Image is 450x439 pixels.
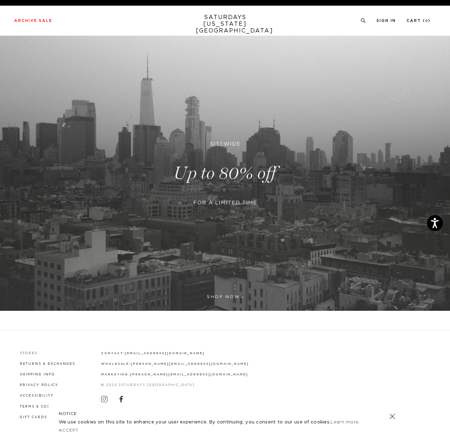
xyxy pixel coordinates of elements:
a: Archive Sale [14,19,52,23]
a: Accessibility [20,394,54,397]
h5: NOTICE [59,410,392,417]
a: Stores [20,352,37,355]
a: Sign In [376,19,396,23]
a: Cart (0) [407,19,431,23]
a: [PERSON_NAME][EMAIL_ADDRESS][DOMAIN_NAME] [130,373,248,376]
a: Returns & Exchanges [20,362,75,366]
p: © 2025 Saturdays [GEOGRAPHIC_DATA] [101,382,249,388]
a: Terms & Conditions [20,405,70,408]
a: [PERSON_NAME][EMAIL_ADDRESS][DOMAIN_NAME] [131,362,249,366]
a: Shipping Info [20,373,55,376]
p: We use cookies on this site to enhance your user experience. By continuing, you consent to our us... [59,419,367,426]
a: Learn more [331,420,358,425]
small: 0 [425,19,428,23]
a: [EMAIL_ADDRESS][DOMAIN_NAME] [125,352,204,355]
strong: wholesale: [101,362,131,366]
a: Gift Cards [20,416,47,419]
a: Accept [59,428,79,432]
a: Privacy Policy [20,384,58,387]
strong: marketing: [101,373,130,376]
a: SATURDAYS[US_STATE][GEOGRAPHIC_DATA] [196,14,254,34]
strong: contact: [101,352,125,355]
